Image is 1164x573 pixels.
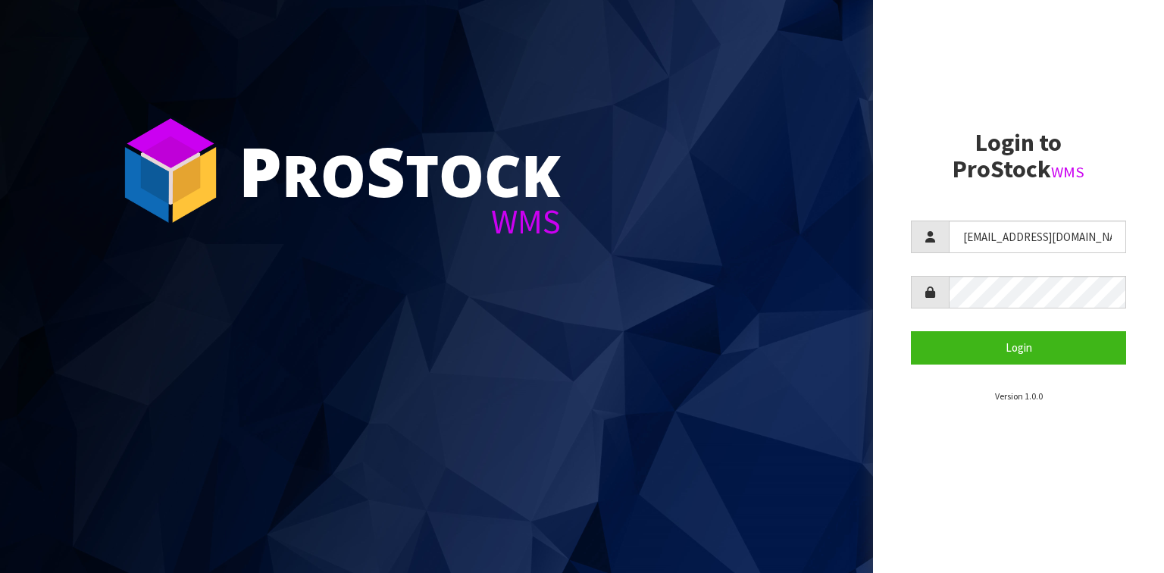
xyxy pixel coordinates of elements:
input: Username [949,221,1126,253]
div: ro tock [239,136,561,205]
span: S [366,124,405,217]
img: ProStock Cube [114,114,227,227]
small: Version 1.0.0 [995,390,1043,402]
h2: Login to ProStock [911,130,1126,183]
small: WMS [1051,162,1084,182]
button: Login [911,331,1126,364]
div: WMS [239,205,561,239]
span: P [239,124,282,217]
